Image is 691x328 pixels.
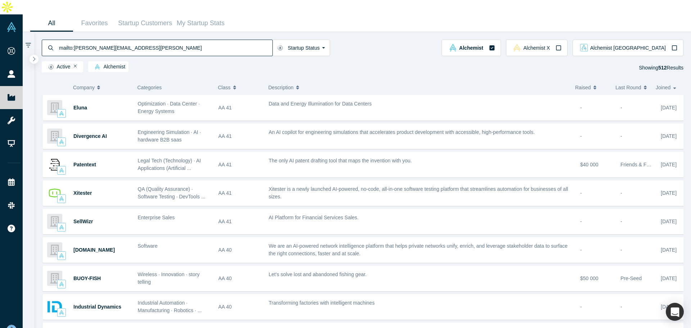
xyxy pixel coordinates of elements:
[218,266,261,291] div: AA 40
[73,247,115,253] a: [DOMAIN_NAME]
[269,271,367,277] span: Let's solve lost and abandoned fishing gear.
[620,275,642,281] span: Pre-Seed
[269,243,568,256] span: We are an AI-powered network intelligence platform that helps private networks unify, enrich, and...
[620,247,622,253] span: -
[269,158,412,163] span: The only AI patent drafting tool that maps the invention with you.
[513,44,521,51] img: alchemistx Vault Logo
[73,190,92,196] span: Xitester
[73,80,95,95] span: Company
[661,247,677,253] span: [DATE]
[269,101,372,107] span: Data and Energy Illumination for Data Centers
[59,168,64,173] img: alchemist Vault Logo
[138,129,201,143] span: Engineering Simulation · AI · hardware B2B saas
[218,295,261,319] div: AA 40
[138,300,202,313] span: Industrial Automation · Manufacturing · Robotics · ...
[218,238,261,262] div: AA 40
[620,304,622,310] span: -
[218,209,261,234] div: AA 41
[580,44,588,51] img: alchemist_aj Vault Logo
[59,310,64,315] img: alchemist Vault Logo
[639,65,683,71] span: Showing Results
[573,40,683,56] button: alchemist_aj Vault LogoAlchemist [GEOGRAPHIC_DATA]
[73,275,101,281] a: BUOY-FISH
[73,133,107,139] a: Divergence AI
[449,44,457,51] img: alchemist Vault Logo
[59,196,64,201] img: alchemist Vault Logo
[91,64,125,70] span: Alchemist
[73,105,87,111] a: Eluna
[59,282,64,287] img: alchemist Vault Logo
[59,225,64,230] img: alchemist Vault Logo
[138,271,200,285] span: Wireless · Innovation · story telling
[580,247,582,253] span: -
[620,162,658,167] span: Friends & Family
[580,190,582,196] span: -
[73,304,121,310] a: Industrial Dynamics
[48,64,54,70] img: Startup status
[218,80,257,95] button: Class
[580,162,599,167] span: $40 000
[580,219,582,224] span: -
[269,186,568,199] span: Xitester is a newly launched AI-powered, no-code, all-in-one software testing platform that strea...
[575,80,608,95] button: Raised
[580,133,582,139] span: -
[47,242,62,257] img: Network.app's Logo
[47,100,62,115] img: Eluna's Logo
[73,162,96,167] a: Patentext
[73,219,93,224] a: SellWizr
[218,124,261,149] div: AA 41
[620,133,622,139] span: -
[218,152,261,177] div: AA 41
[661,304,677,310] span: [DATE]
[656,80,678,95] button: Joined
[661,219,677,224] span: [DATE]
[615,80,641,95] span: Last Round
[442,40,501,56] button: alchemist Vault LogoAlchemist
[661,275,677,281] span: [DATE]
[590,45,666,50] span: Alchemist [GEOGRAPHIC_DATA]
[269,129,535,135] span: An AI copilot for engineering simulations that accelerates product development with accessible, h...
[73,80,126,95] button: Company
[59,139,64,144] img: alchemist Vault Logo
[6,22,17,32] img: Alchemist Vault Logo
[459,45,483,50] span: Alchemist
[47,185,62,201] img: Xitester's Logo
[47,271,62,286] img: BUOY-FISH's Logo
[138,101,200,114] span: Optimization · Data Center · Energy Systems
[615,80,648,95] button: Last Round
[74,64,77,69] button: Remove Filter
[658,65,667,71] strong: 512
[138,186,206,199] span: QA (Quality Assurance) · Software Testing · DevTools ...
[95,64,100,69] img: alchemist Vault Logo
[59,253,64,258] img: alchemist Vault Logo
[580,275,599,281] span: $50 000
[580,304,582,310] span: -
[277,45,283,51] img: Startup status
[580,105,582,111] span: -
[268,80,568,95] button: Description
[138,158,201,171] span: Legal Tech (Technology) · AI Applications (Artificial ...
[656,80,670,95] span: Joined
[620,190,622,196] span: -
[661,105,677,111] span: [DATE]
[116,15,175,32] a: Startup Customers
[47,299,62,314] img: Industrial Dynamics's Logo
[45,64,71,70] span: Active
[661,133,677,139] span: [DATE]
[661,190,677,196] span: [DATE]
[269,300,375,306] span: Transforming factories with intelligent machines
[138,243,158,249] span: Software
[138,215,175,220] span: Enterprise Sales
[47,157,62,172] img: Patentext's Logo
[47,129,62,144] img: Divergence AI's Logo
[269,215,359,220] span: AI Platform for Financial Services Sales.
[218,80,231,95] span: Class
[218,95,261,120] div: AA 41
[30,15,73,32] a: All
[47,214,62,229] img: SellWizr's Logo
